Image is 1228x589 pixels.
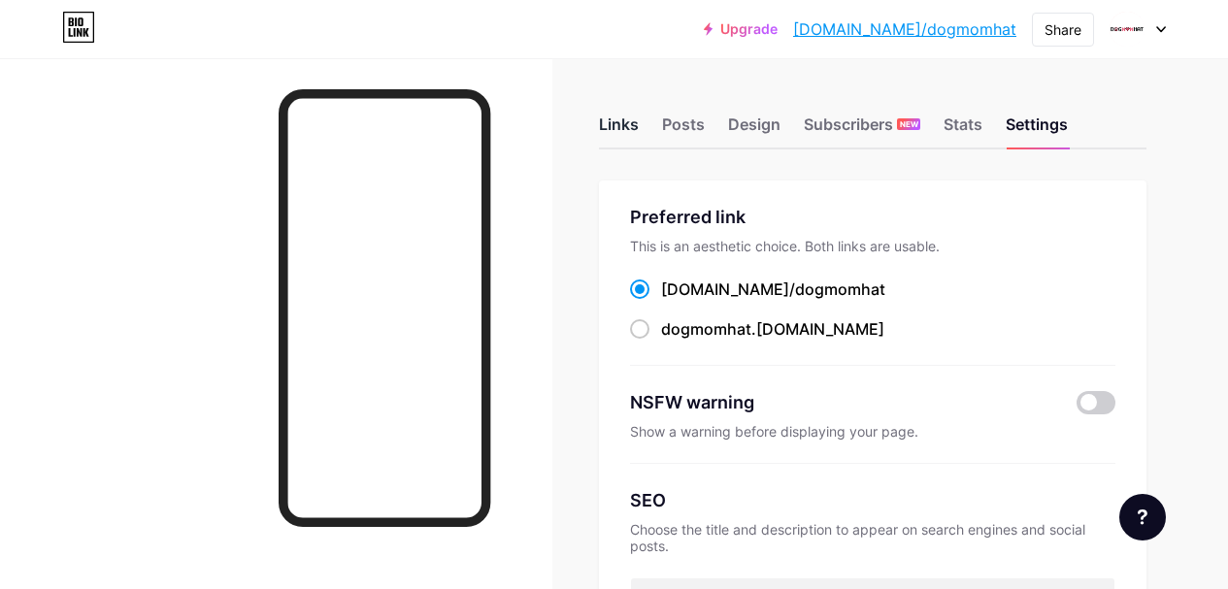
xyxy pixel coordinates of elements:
[661,278,885,301] div: [DOMAIN_NAME]/
[630,238,1115,254] div: This is an aesthetic choice. Both links are usable.
[804,113,920,147] div: Subscribers
[599,113,639,147] div: Links
[662,113,705,147] div: Posts
[1109,11,1145,48] img: Dog Mom Hat
[1045,19,1081,40] div: Share
[795,279,885,299] span: dogmomhat
[793,17,1016,41] a: [DOMAIN_NAME]/dogmomhat
[630,204,1115,230] div: Preferred link
[630,521,1115,554] div: Choose the title and description to appear on search engines and social posts.
[630,389,1051,415] div: NSFW warning
[704,21,778,37] a: Upgrade
[728,113,780,147] div: Design
[1006,113,1068,147] div: Settings
[661,319,751,339] span: dogmomhat
[630,487,1115,513] div: SEO
[944,113,982,147] div: Stats
[630,423,1115,440] div: Show a warning before displaying your page.
[900,118,918,130] span: NEW
[661,317,884,341] div: .[DOMAIN_NAME]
